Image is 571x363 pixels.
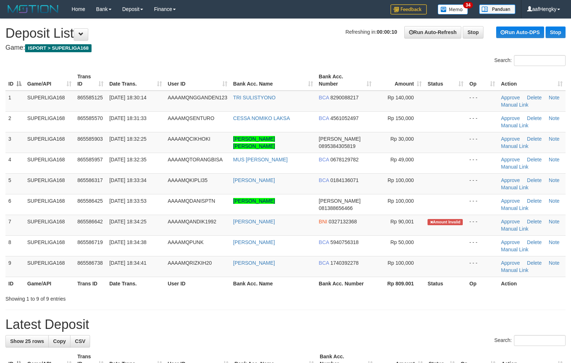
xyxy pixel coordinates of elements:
a: Note [549,115,560,121]
a: Stop [546,26,566,38]
div: Showing 1 to 9 of 9 entries [5,292,232,302]
td: 9 [5,256,24,277]
td: SUPERLIGA168 [24,153,74,173]
span: Copy 0184136071 to clipboard [330,177,359,183]
a: Note [549,157,560,162]
span: AAAAMQKIPLI35 [168,177,208,183]
a: MUS [PERSON_NAME] [233,157,288,162]
a: Approve [501,198,520,204]
td: SUPERLIGA168 [24,91,74,112]
span: Rp 100,000 [388,260,414,266]
label: Search: [494,335,566,346]
th: Op [466,277,498,290]
span: AAAAMQANDIK1992 [168,219,216,224]
a: Delete [527,136,542,142]
span: 865586738 [77,260,103,266]
a: Note [549,239,560,245]
a: Approve [501,136,520,142]
td: SUPERLIGA168 [24,132,74,153]
th: Game/API: activate to sort column ascending [24,70,74,91]
td: SUPERLIGA168 [24,235,74,256]
a: CESSA NOMIKO LAKSA [233,115,290,121]
th: Status [425,277,466,290]
td: 1 [5,91,24,112]
td: - - - [466,215,498,235]
span: Show 25 rows [10,338,44,344]
span: Copy 4561052497 to clipboard [330,115,359,121]
td: - - - [466,194,498,215]
td: SUPERLIGA168 [24,111,74,132]
a: Approve [501,219,520,224]
span: BCA [319,95,329,100]
label: Search: [494,55,566,66]
th: Bank Acc. Name: activate to sort column ascending [230,70,316,91]
a: Note [549,260,560,266]
a: Note [549,136,560,142]
span: Rp 150,000 [388,115,414,121]
span: [DATE] 18:33:53 [109,198,146,204]
a: Manual Link [501,102,529,108]
td: 4 [5,153,24,173]
th: Trans ID: activate to sort column ascending [74,70,106,91]
span: Rp 100,000 [388,198,414,204]
span: [DATE] 18:34:38 [109,239,146,245]
td: - - - [466,153,498,173]
h4: Game: [5,44,566,51]
span: [DATE] 18:30:14 [109,95,146,100]
a: Stop [463,26,483,38]
a: CSV [70,335,90,347]
span: [DATE] 18:31:33 [109,115,146,121]
span: 865585957 [77,157,103,162]
span: Rp 140,000 [388,95,414,100]
span: [DATE] 18:34:41 [109,260,146,266]
span: [PERSON_NAME] [319,136,361,142]
span: 34 [463,2,473,8]
a: Delete [527,115,542,121]
span: [DATE] 18:34:25 [109,219,146,224]
span: ISPORT > SUPERLIGA168 [25,44,92,52]
th: Date Trans. [106,277,165,290]
span: BCA [319,177,329,183]
a: [PERSON_NAME] [233,219,275,224]
span: Copy 081388656466 to clipboard [319,205,353,211]
span: 865585570 [77,115,103,121]
span: AAAAMQCIKHOKI [168,136,210,142]
span: 865586719 [77,239,103,245]
span: 865585125 [77,95,103,100]
span: Rp 30,000 [390,136,414,142]
span: [PERSON_NAME] [319,198,361,204]
a: Delete [527,239,542,245]
a: Delete [527,177,542,183]
span: [DATE] 18:32:25 [109,136,146,142]
a: Manual Link [501,247,529,252]
a: [PERSON_NAME] [PERSON_NAME] [233,136,275,149]
th: Rp 809.001 [374,277,425,290]
span: AAAAMQTORANGBISA [168,157,223,162]
a: Note [549,219,560,224]
span: BNI [319,219,327,224]
span: AAAAMQDANISPTN [168,198,215,204]
th: Bank Acc. Number: activate to sort column ascending [316,70,375,91]
th: Action: activate to sort column ascending [498,70,566,91]
th: Bank Acc. Name [230,277,316,290]
img: Feedback.jpg [390,4,427,15]
a: Delete [527,260,542,266]
span: BCA [319,260,329,266]
td: SUPERLIGA168 [24,215,74,235]
th: Status: activate to sort column ascending [425,70,466,91]
img: MOTION_logo.png [5,4,61,15]
span: CSV [75,338,85,344]
span: Copy 0678129782 to clipboard [330,157,359,162]
a: Approve [501,95,520,100]
span: Rp 50,000 [390,239,414,245]
th: Action [498,277,566,290]
td: SUPERLIGA168 [24,173,74,194]
a: Run Auto-DPS [496,26,544,38]
span: Copy 0895384305819 to clipboard [319,143,356,149]
span: AAAAMQRIZKIH20 [168,260,212,266]
span: [DATE] 18:33:34 [109,177,146,183]
td: 6 [5,194,24,215]
td: SUPERLIGA168 [24,194,74,215]
a: Delete [527,157,542,162]
th: Trans ID [74,277,106,290]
